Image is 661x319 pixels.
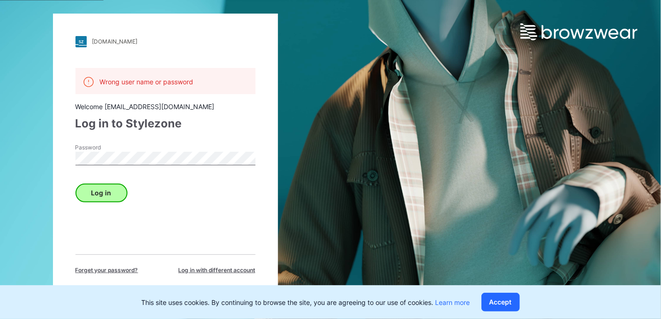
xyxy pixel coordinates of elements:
div: [DOMAIN_NAME] [92,38,138,45]
div: Log in to Stylezone [75,115,255,132]
div: Welcome [EMAIL_ADDRESS][DOMAIN_NAME] [75,102,255,111]
p: This site uses cookies. By continuing to browse the site, you are agreeing to our use of cookies. [142,297,470,307]
a: [DOMAIN_NAME] [75,36,255,47]
img: alert.76a3ded3c87c6ed799a365e1fca291d4.svg [83,76,94,88]
label: Password [75,143,141,152]
span: Log in with different account [179,266,255,274]
p: Wrong user name or password [100,77,194,87]
img: browzwear-logo.e42bd6dac1945053ebaf764b6aa21510.svg [520,23,638,40]
span: Forget your password? [75,266,138,274]
button: Log in [75,184,128,202]
button: Accept [481,293,520,312]
a: Learn more [436,298,470,306]
img: stylezone-logo.562084cfcfab977791bfbf7441f1a819.svg [75,36,87,47]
